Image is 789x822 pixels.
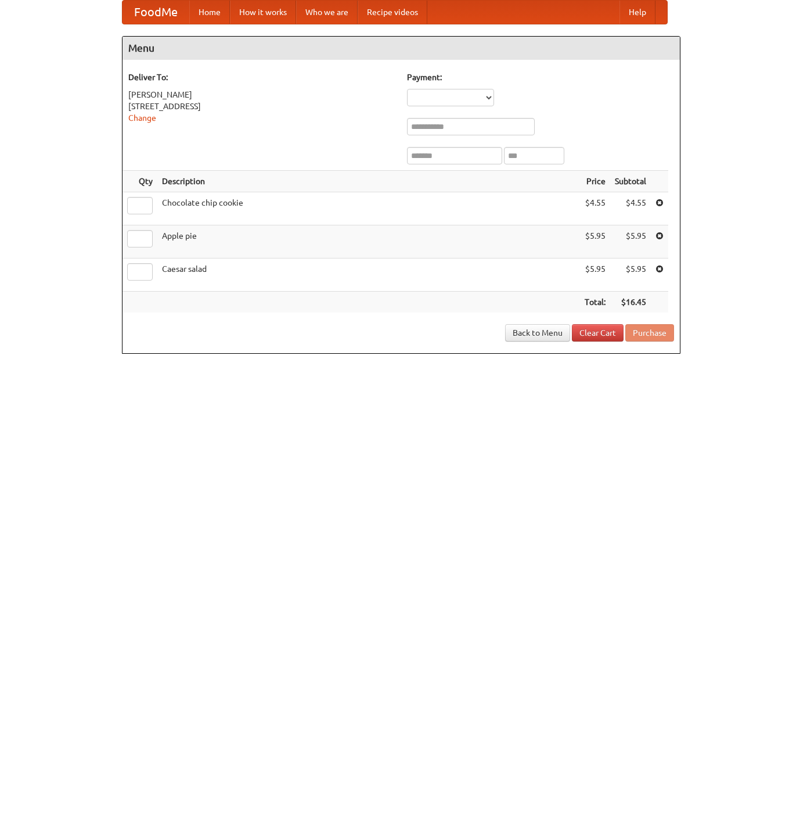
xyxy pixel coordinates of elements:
[625,324,674,342] button: Purchase
[157,259,580,292] td: Caesar salad
[580,292,610,313] th: Total:
[580,225,610,259] td: $5.95
[580,192,610,225] td: $4.55
[157,225,580,259] td: Apple pie
[610,171,651,192] th: Subtotal
[123,1,189,24] a: FoodMe
[580,259,610,292] td: $5.95
[128,89,395,100] div: [PERSON_NAME]
[619,1,655,24] a: Help
[358,1,427,24] a: Recipe videos
[296,1,358,24] a: Who we are
[610,225,651,259] td: $5.95
[157,192,580,225] td: Chocolate chip cookie
[610,192,651,225] td: $4.55
[123,171,157,192] th: Qty
[610,292,651,313] th: $16.45
[128,71,395,83] h5: Deliver To:
[123,37,680,60] h4: Menu
[610,259,651,292] td: $5.95
[189,1,230,24] a: Home
[572,324,624,342] a: Clear Cart
[128,100,395,112] div: [STREET_ADDRESS]
[407,71,674,83] h5: Payment:
[128,113,156,123] a: Change
[230,1,296,24] a: How it works
[580,171,610,192] th: Price
[505,324,570,342] a: Back to Menu
[157,171,580,192] th: Description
